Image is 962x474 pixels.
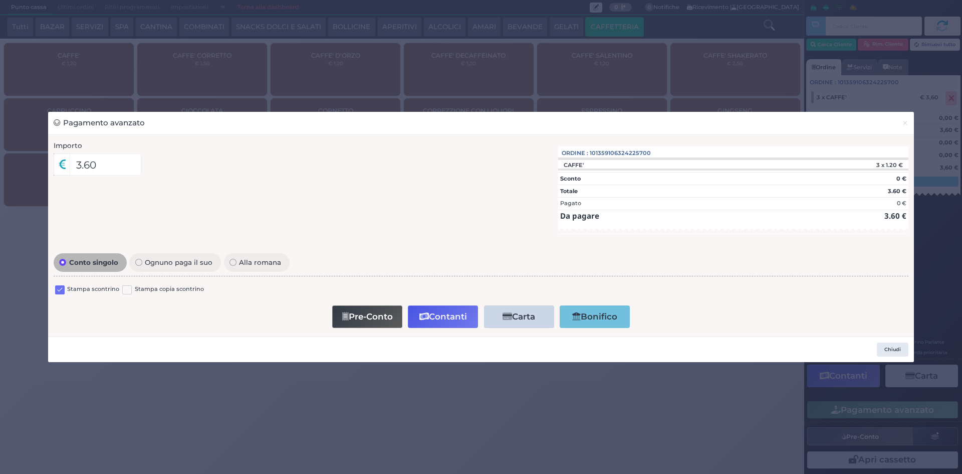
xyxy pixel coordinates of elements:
[896,175,906,182] strong: 0 €
[902,117,908,128] span: ×
[142,259,215,266] span: Ognuno paga il suo
[54,140,82,150] label: Importo
[821,162,908,169] div: 3 x 1.20 €
[896,112,914,134] button: Chiudi
[888,188,906,195] strong: 3.60 €
[562,149,588,157] span: Ordine :
[897,199,906,208] div: 0 €
[236,259,284,266] span: Alla romana
[135,285,204,294] label: Stampa copia scontrino
[560,305,630,328] button: Bonifico
[484,305,554,328] button: Carta
[558,162,589,169] div: CAFFE'
[560,188,578,195] strong: Totale
[560,175,581,182] strong: Sconto
[54,117,145,129] h3: Pagamento avanzato
[67,285,119,294] label: Stampa scontrino
[408,305,478,328] button: Contanti
[884,211,906,221] strong: 3.60 €
[70,153,141,176] input: Es. 30.99
[877,343,908,357] button: Chiudi
[560,211,599,221] strong: Da pagare
[66,259,121,266] span: Conto singolo
[332,305,402,328] button: Pre-Conto
[560,199,581,208] div: Pagato
[590,149,651,157] span: 101359106324225700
